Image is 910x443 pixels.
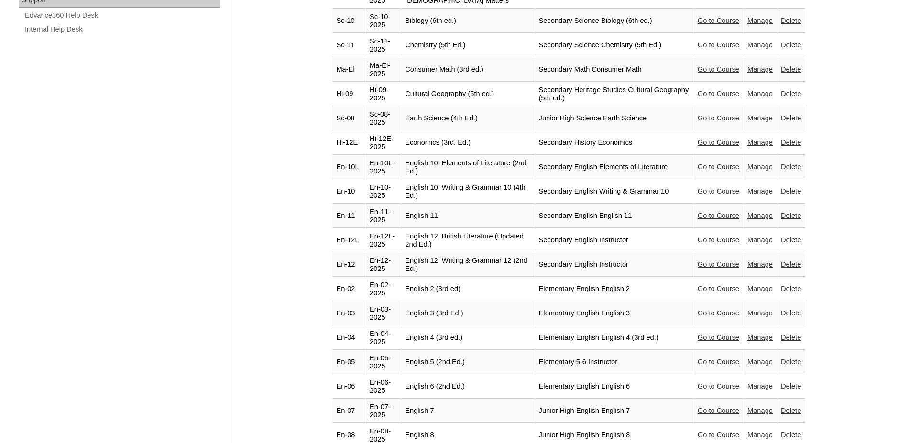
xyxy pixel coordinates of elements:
td: English 4 (3rd ed.) [401,326,534,350]
td: Biology (6th ed.) [401,9,534,33]
a: Go to Course [698,65,739,73]
td: English 12: Writing & Grammar 12 (2nd Ed.) [401,253,534,277]
a: Manage [747,358,773,366]
td: En-10 [332,180,365,204]
a: Delete [781,163,801,171]
td: Secondary History Economics [535,131,693,155]
a: Go to Course [698,187,739,195]
a: Manage [747,17,773,24]
a: Manage [747,334,773,341]
td: Consumer Math (3rd ed.) [401,58,534,82]
td: English 5 (2nd Ed.) [401,350,534,374]
a: Go to Course [698,17,739,24]
td: En-12L [332,228,365,252]
td: English 6 (2nd Ed.) [401,375,534,399]
a: Go to Course [698,212,739,219]
td: En-04 [332,326,365,350]
a: Go to Course [698,285,739,292]
td: Hi-12E-2025 [366,131,401,155]
td: Sc-11 [332,33,365,57]
td: Hi-09-2025 [366,82,401,106]
a: Delete [781,285,801,292]
a: Internal Help Desk [24,23,220,35]
td: Sc-10-2025 [366,9,401,33]
td: En-03 [332,302,365,325]
td: Chemistry (5th Ed.) [401,33,534,57]
td: English 2 (3rd ed) [401,277,534,301]
td: Secondary Science Chemistry (5th Ed.) [535,33,693,57]
a: Delete [781,212,801,219]
td: English 11 [401,204,534,228]
td: English 12: British Literature (Updated 2nd Ed.) [401,228,534,252]
td: Ma-El [332,58,365,82]
td: En-07-2025 [366,399,401,423]
a: Go to Course [698,382,739,390]
td: En-11 [332,204,365,228]
td: En-02-2025 [366,277,401,301]
td: En-10L-2025 [366,155,401,179]
a: Go to Course [698,236,739,244]
a: Delete [781,90,801,97]
a: Go to Course [698,260,739,268]
td: En-12L-2025 [366,228,401,252]
a: Manage [747,212,773,219]
a: Delete [781,260,801,268]
a: Manage [747,285,773,292]
td: Ma-El-2025 [366,58,401,82]
a: Go to Course [698,114,739,122]
td: En-06 [332,375,365,399]
td: En-02 [332,277,365,301]
a: Delete [781,382,801,390]
a: Delete [781,17,801,24]
a: Manage [747,260,773,268]
a: Delete [781,309,801,317]
a: Delete [781,334,801,341]
td: Secondary English Instructor [535,228,693,252]
td: En-12-2025 [366,253,401,277]
a: Manage [747,139,773,146]
a: Go to Course [698,139,739,146]
a: Manage [747,431,773,439]
td: Secondary Heritage Studies Cultural Geography (5th ed.) [535,82,693,106]
td: English 3 (3rd Ed.) [401,302,534,325]
td: Cultural Geography (5th ed.) [401,82,534,106]
td: En-07 [332,399,365,423]
td: Junior High English English 7 [535,399,693,423]
td: Earth Science (4th Ed.) [401,107,534,130]
a: Delete [781,114,801,122]
a: Manage [747,236,773,244]
a: Delete [781,41,801,49]
a: Delete [781,65,801,73]
a: Manage [747,187,773,195]
td: En-10-2025 [366,180,401,204]
a: Manage [747,407,773,414]
td: Elementary 5-6 Instructor [535,350,693,374]
td: English 7 [401,399,534,423]
a: Manage [747,309,773,317]
td: Elementary English English 3 [535,302,693,325]
td: Secondary English Writing & Grammar 10 [535,180,693,204]
td: English 10: Writing & Grammar 10 (4th Ed.) [401,180,534,204]
td: Secondary English Elements of Literature [535,155,693,179]
a: Go to Course [698,41,739,49]
td: En-05 [332,350,365,374]
td: En-04-2025 [366,326,401,350]
td: English 10: Elements of Literature (2nd Ed.) [401,155,534,179]
td: Sc-10 [332,9,365,33]
a: Go to Course [698,163,739,171]
td: Junior High Science Earth Science [535,107,693,130]
a: Go to Course [698,309,739,317]
td: En-12 [332,253,365,277]
td: En-03-2025 [366,302,401,325]
a: Go to Course [698,358,739,366]
a: Delete [781,139,801,146]
td: En-06-2025 [366,375,401,399]
td: Hi-12E [332,131,365,155]
td: Secondary Math Consumer Math [535,58,693,82]
a: Manage [747,114,773,122]
a: Delete [781,358,801,366]
a: Delete [781,407,801,414]
td: Secondary English English 11 [535,204,693,228]
td: Elementary English English 6 [535,375,693,399]
td: Elementary English English 2 [535,277,693,301]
